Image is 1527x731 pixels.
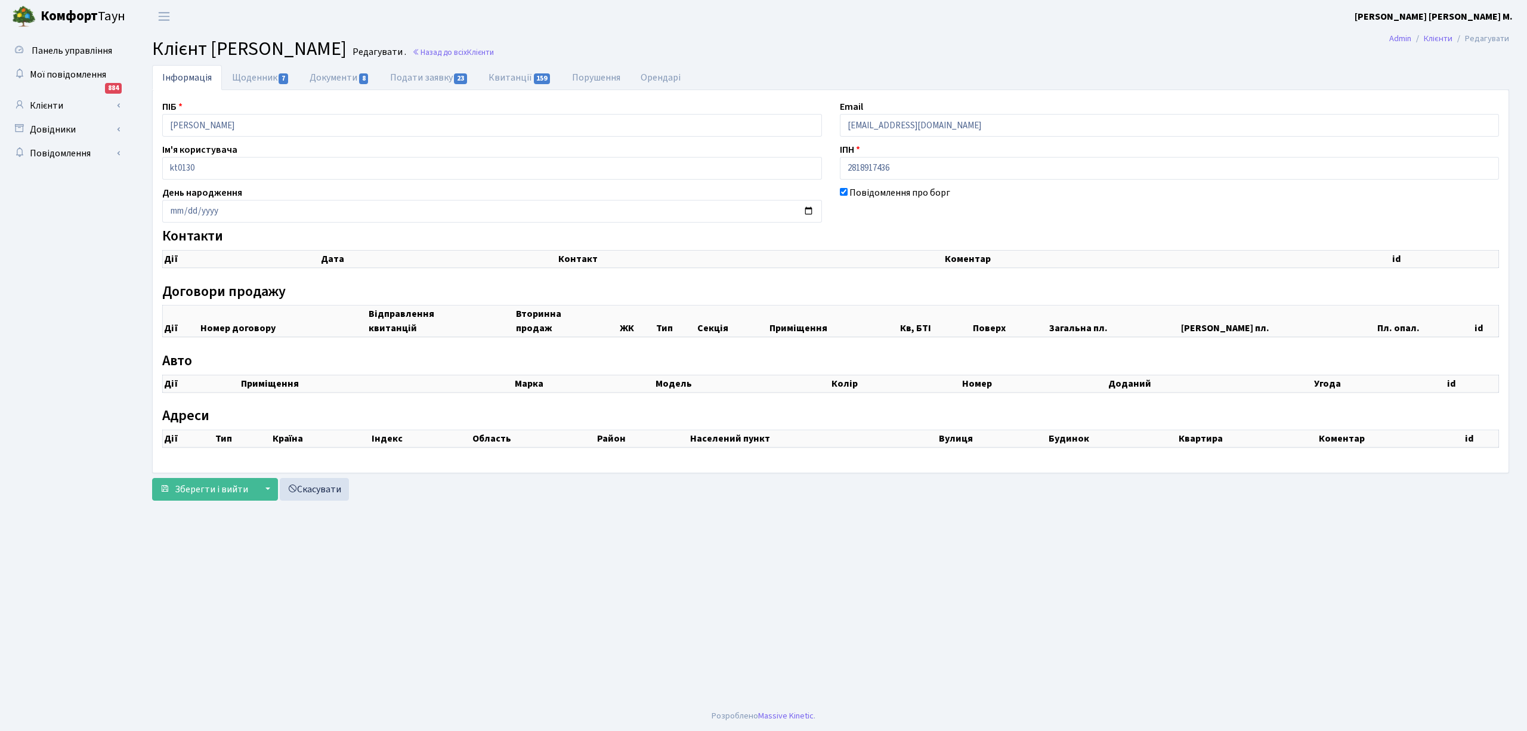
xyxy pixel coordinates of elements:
th: Вторинна продаж [515,306,618,337]
th: Контакт [557,250,944,267]
span: 8 [359,73,369,84]
label: Договори продажу [162,283,286,301]
th: Дії [163,430,214,448]
th: Область [471,430,595,448]
span: 159 [534,73,551,84]
th: Будинок [1047,430,1177,448]
th: Дії [163,306,200,337]
th: Населений пункт [689,430,938,448]
a: Довідники [6,118,125,141]
th: Поверх [972,306,1048,337]
label: Повідомлення про борг [849,186,950,200]
th: Коментар [1318,430,1464,448]
a: Інформація [152,65,222,90]
th: ЖК [619,306,655,337]
span: Мої повідомлення [30,68,106,81]
a: Клієнти [1424,32,1452,45]
label: День народження [162,186,242,200]
a: Повідомлення [6,141,125,165]
th: Відправлення квитанцій [367,306,515,337]
span: Панель управління [32,44,112,57]
a: Мої повідомлення884 [6,63,125,87]
span: Клієнти [467,47,494,58]
th: Коментар [944,250,1391,267]
th: Загальна пл. [1048,306,1180,337]
small: Редагувати . [350,47,406,58]
label: ІПН [840,143,860,157]
th: id [1464,430,1499,448]
label: Авто [162,353,192,370]
th: Марка [514,375,654,392]
div: Розроблено . [712,710,815,723]
th: Країна [271,430,370,448]
li: Редагувати [1452,32,1509,45]
th: id [1391,250,1499,267]
th: Вулиця [938,430,1047,448]
button: Переключити навігацію [149,7,179,26]
th: id [1446,375,1499,392]
a: [PERSON_NAME] [PERSON_NAME] М. [1355,10,1513,24]
th: Номер [961,375,1107,392]
th: Угода [1313,375,1446,392]
b: [PERSON_NAME] [PERSON_NAME] М. [1355,10,1513,23]
a: Admin [1389,32,1411,45]
a: Щоденник [222,65,299,90]
a: Назад до всіхКлієнти [412,47,494,58]
span: 23 [454,73,467,84]
th: [PERSON_NAME] пл. [1180,306,1377,337]
th: Район [596,430,690,448]
th: Тип [214,430,272,448]
a: Скасувати [280,478,349,501]
th: Індекс [370,430,471,448]
th: Тип [655,306,696,337]
label: Контакти [162,228,223,245]
span: Таун [41,7,125,27]
label: Ім'я користувача [162,143,237,157]
label: Адреси [162,408,209,425]
nav: breadcrumb [1371,26,1527,51]
th: Номер договору [199,306,367,337]
a: Подати заявку [380,65,478,90]
span: Клієнт [PERSON_NAME] [152,35,347,63]
a: Панель управління [6,39,125,63]
th: Доданий [1107,375,1313,392]
th: id [1473,306,1498,337]
th: Приміщення [240,375,514,392]
th: Кв, БТІ [899,306,971,337]
label: ПІБ [162,100,183,114]
div: 884 [105,83,122,94]
b: Комфорт [41,7,98,26]
th: Дії [163,250,320,267]
a: Орендарі [630,65,691,90]
span: Зберегти і вийти [175,483,248,496]
th: Колір [830,375,960,392]
button: Зберегти і вийти [152,478,256,501]
a: Квитанції [478,65,561,90]
label: Email [840,100,863,114]
a: Клієнти [6,94,125,118]
a: Порушення [562,65,630,90]
a: Документи [299,65,379,90]
th: Секція [696,306,768,337]
th: Дії [163,375,240,392]
th: Пл. опал. [1376,306,1473,337]
th: Приміщення [768,306,899,337]
th: Квартира [1177,430,1318,448]
span: 7 [279,73,288,84]
a: Massive Kinetic [758,710,814,722]
th: Модель [654,375,830,392]
th: Дата [320,250,557,267]
img: logo.png [12,5,36,29]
